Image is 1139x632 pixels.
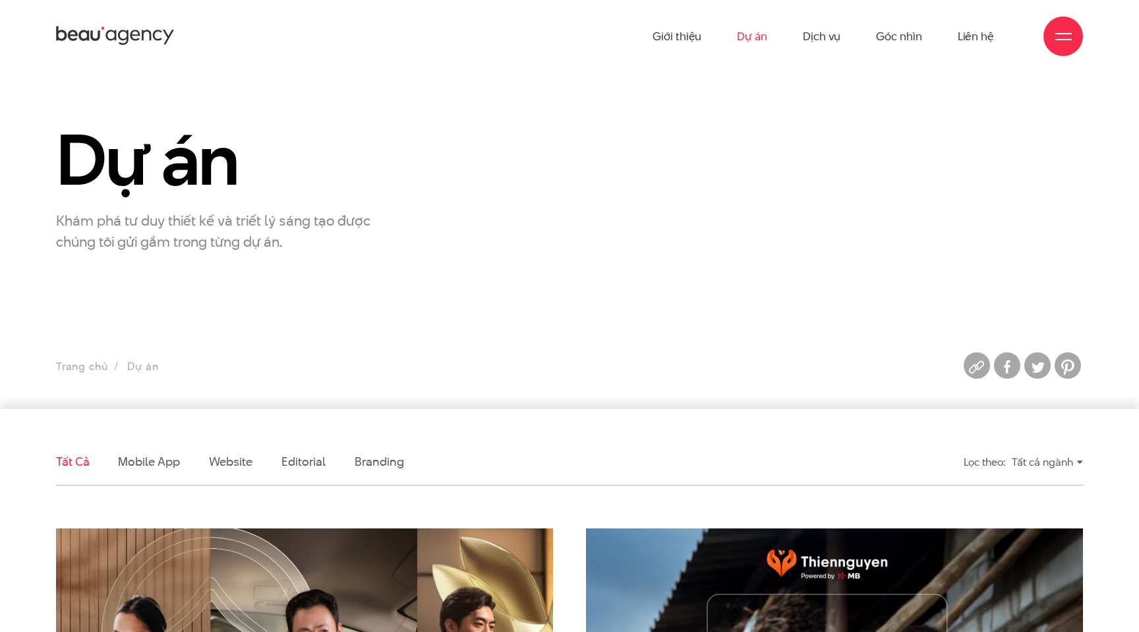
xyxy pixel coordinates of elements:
a: Website [209,453,252,470]
a: Trang chủ [56,359,107,374]
div: Tất cả ngành [1012,451,1083,474]
a: Editorial [281,453,326,470]
div: Lọc theo: [964,451,1005,474]
a: Branding [355,453,403,470]
a: Tất cả [56,453,89,470]
h1: Dự án [56,122,376,198]
p: Khám phá tư duy thiết kế và triết lý sáng tạo được chúng tôi gửi gắm trong từng dự án. [56,210,376,252]
a: Mobile app [118,453,179,470]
